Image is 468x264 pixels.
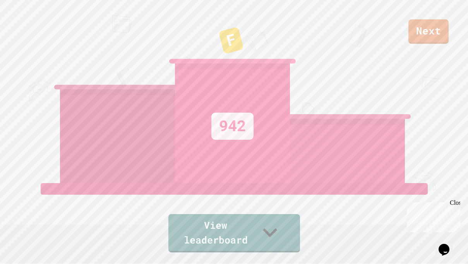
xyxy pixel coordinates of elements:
div: F [218,26,243,54]
div: Chat with us now!Close [3,3,53,49]
a: View leaderboard [168,214,300,252]
iframe: chat widget [404,199,460,232]
iframe: chat widget [435,233,460,256]
div: 942 [211,113,254,140]
a: Next [408,19,449,44]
